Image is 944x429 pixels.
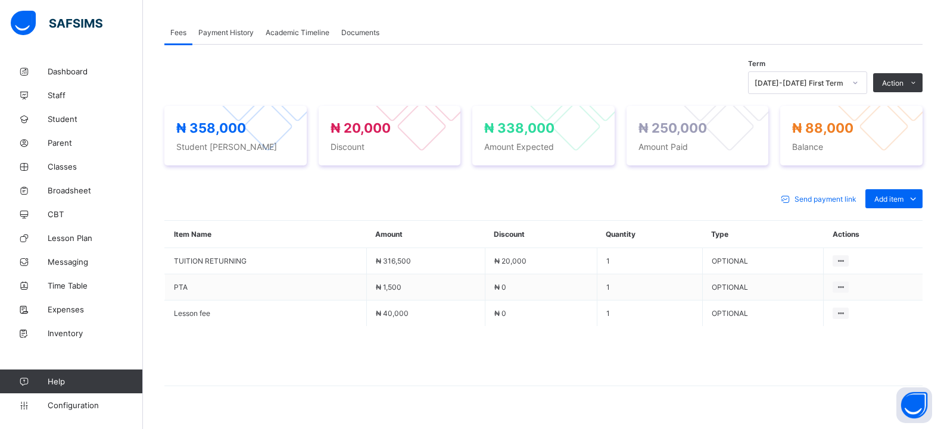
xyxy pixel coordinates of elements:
[702,248,824,274] td: OPTIONAL
[266,28,329,37] span: Academic Timeline
[48,257,143,267] span: Messaging
[376,309,409,318] span: ₦ 40,000
[48,114,143,124] span: Student
[638,142,757,152] span: Amount Paid
[494,309,506,318] span: ₦ 0
[494,283,506,292] span: ₦ 0
[48,67,143,76] span: Dashboard
[331,142,449,152] span: Discount
[170,28,186,37] span: Fees
[484,142,603,152] span: Amount Expected
[174,256,357,265] span: TUITION RETURNING
[341,28,379,37] span: Documents
[597,248,702,274] td: 1
[48,209,143,219] span: CBT
[792,142,911,152] span: Balance
[755,79,845,87] div: [DATE]-[DATE] First Term
[638,120,707,136] span: ₦ 250,000
[48,138,143,148] span: Parent
[484,120,554,136] span: ₦ 338,000
[48,162,143,171] span: Classes
[174,283,357,292] span: PTA
[48,328,143,338] span: Inventory
[874,195,904,203] span: Add item
[331,120,391,136] span: ₦ 20,000
[174,309,357,318] span: Lesson fee
[824,221,923,248] th: Actions
[48,400,142,410] span: Configuration
[376,256,411,265] span: ₦ 316,500
[176,120,246,136] span: ₦ 358,000
[48,305,143,314] span: Expenses
[485,221,597,248] th: Discount
[795,195,856,203] span: Send payment link
[702,300,824,327] td: OPTIONAL
[494,256,526,265] span: ₦ 20,000
[11,11,102,36] img: safsims
[882,79,904,87] span: Action
[702,221,824,248] th: Type
[165,221,367,248] th: Item Name
[48,377,142,386] span: Help
[748,60,765,68] span: Term
[176,142,295,152] span: Student [PERSON_NAME]
[792,120,853,136] span: ₦ 88,000
[48,281,143,290] span: Time Table
[48,186,143,195] span: Broadsheet
[702,274,824,300] td: OPTIONAL
[597,274,702,300] td: 1
[376,283,401,292] span: ₦ 1,500
[366,221,485,248] th: Amount
[198,28,254,37] span: Payment History
[48,90,143,100] span: Staff
[597,221,702,248] th: Quantity
[48,233,143,243] span: Lesson Plan
[896,387,932,423] button: Open asap
[597,300,702,327] td: 1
